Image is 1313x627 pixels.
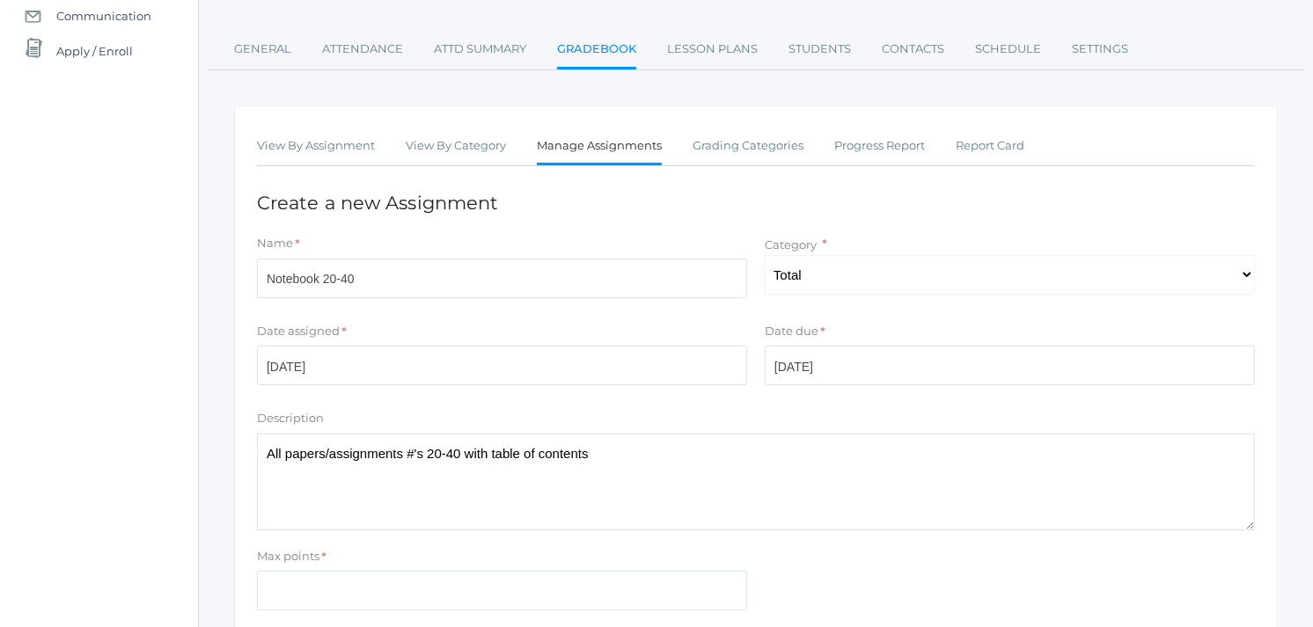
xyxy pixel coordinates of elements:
a: Progress Report [834,128,925,164]
a: Attd Summary [434,32,526,67]
a: Settings [1072,32,1128,67]
h1: Create a new Assignment [257,193,1255,213]
label: Description [257,410,324,427]
a: General [234,32,291,67]
a: Lesson Plans [667,32,758,67]
label: Max points [257,548,319,565]
label: Date due [765,323,818,340]
a: View By Category [406,128,506,164]
label: Category [765,237,817,252]
span: Apply / Enroll [56,33,133,69]
a: Attendance [322,32,403,67]
a: Schedule [975,32,1041,67]
label: Name [257,235,293,252]
a: Gradebook [557,32,636,69]
label: Date assigned [257,323,340,340]
a: Grading Categories [693,128,803,164]
a: Contacts [882,32,944,67]
a: Report Card [956,128,1024,164]
a: Students [789,32,851,67]
a: Manage Assignments [537,128,662,166]
a: View By Assignment [257,128,375,164]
